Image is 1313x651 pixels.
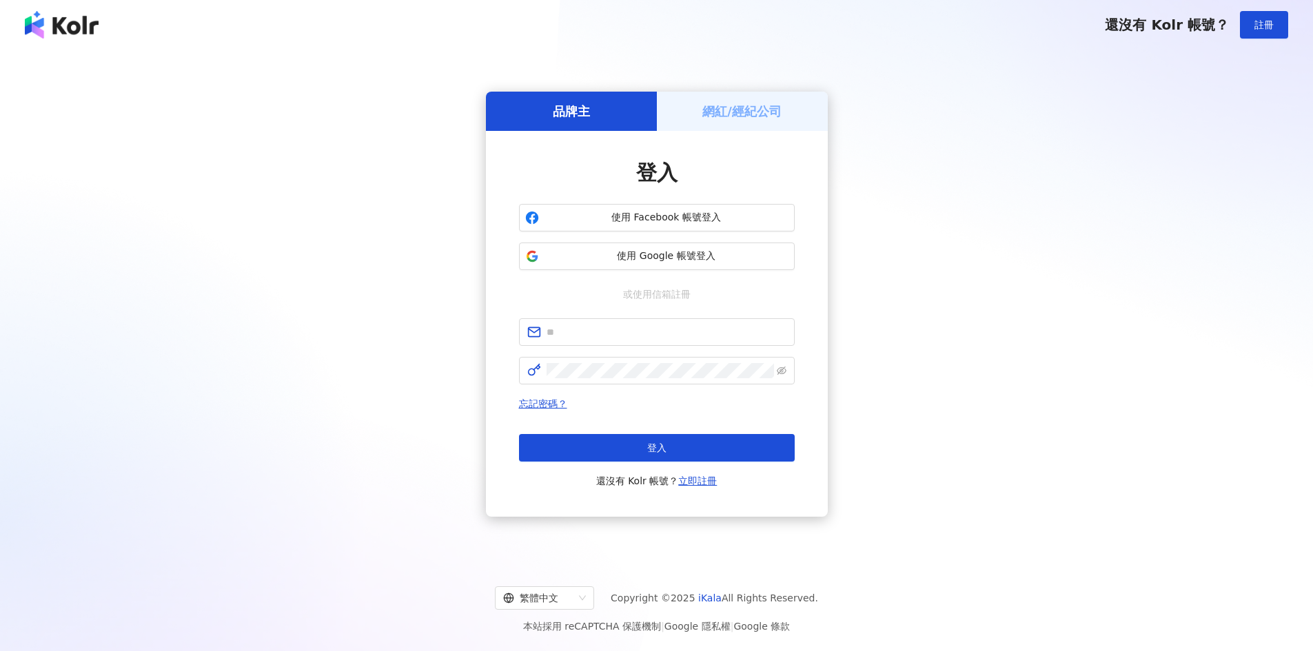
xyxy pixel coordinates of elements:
[1240,11,1288,39] button: 註冊
[647,442,666,453] span: 登入
[519,242,795,270] button: 使用 Google 帳號登入
[503,587,573,609] div: 繁體中文
[544,249,788,263] span: 使用 Google 帳號登入
[613,287,700,302] span: 或使用信箱註冊
[1254,19,1274,30] span: 註冊
[777,366,786,375] span: eye-invisible
[523,618,790,634] span: 本站採用 reCAPTCHA 保護機制
[519,434,795,462] button: 登入
[702,103,782,120] h5: 網紅/經紀公司
[611,590,818,606] span: Copyright © 2025 All Rights Reserved.
[731,621,734,632] span: |
[664,621,731,632] a: Google 隱私權
[544,211,788,225] span: 使用 Facebook 帳號登入
[678,475,717,486] a: 立即註冊
[553,103,590,120] h5: 品牌主
[1105,17,1229,33] span: 還沒有 Kolr 帳號？
[25,11,99,39] img: logo
[519,398,567,409] a: 忘記密碼？
[733,621,790,632] a: Google 條款
[661,621,664,632] span: |
[596,473,717,489] span: 還沒有 Kolr 帳號？
[698,592,722,603] a: iKala
[636,161,678,185] span: 登入
[519,204,795,231] button: 使用 Facebook 帳號登入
